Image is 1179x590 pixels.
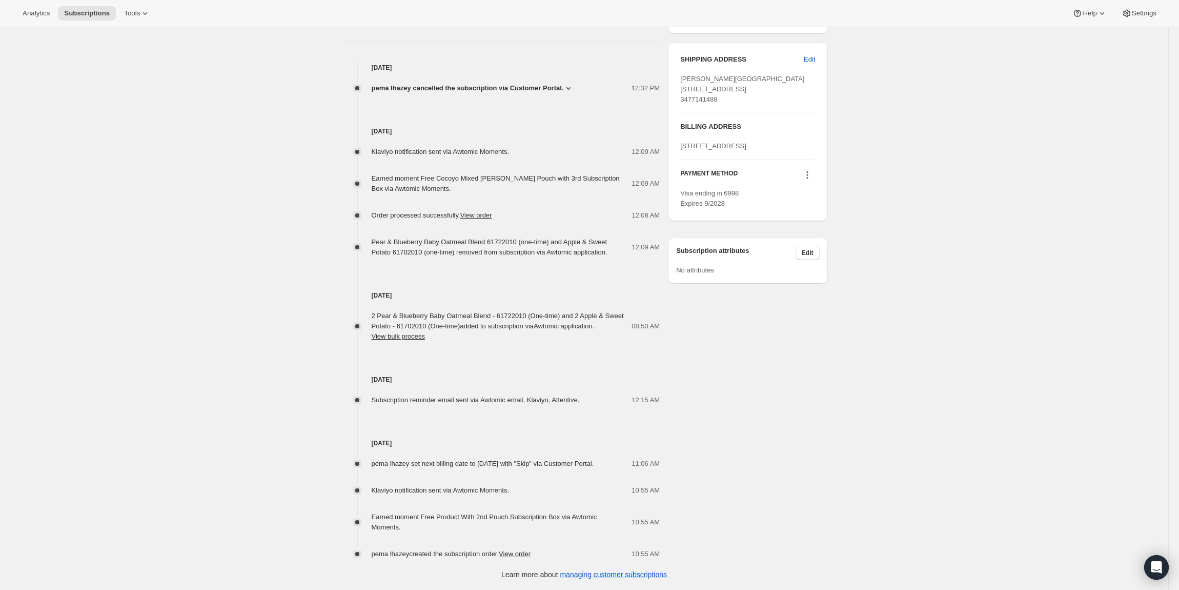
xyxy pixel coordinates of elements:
span: 12:09 AM [632,179,660,189]
h3: Subscription attributes [676,246,796,260]
span: No attributes [676,266,714,274]
span: Settings [1132,9,1156,17]
span: Klaviyo notification sent via Awtomic Moments. [372,486,510,494]
span: Analytics [23,9,50,17]
span: Klaviyo notification sent via Awtomic Moments. [372,148,510,155]
span: 12:09 AM [632,242,660,252]
span: 10:55 AM [632,517,660,527]
span: 12:09 AM [632,147,660,157]
span: Subscription reminder email sent via Awtomic email, Klaviyo, Attentive. [372,396,580,404]
span: Earned moment Free Cocoyo Mixed [PERSON_NAME] Pouch with 3rd Subscription Box via Awtomic Moments. [372,174,620,192]
span: Pear & Blueberry Baby Oatmeal Blend 61722010 (one-time) and Apple & Sweet Potato 61702010 (one-ti... [372,238,607,256]
a: View order [460,211,492,219]
span: 10:55 AM [632,485,660,496]
span: Subscriptions [64,9,110,17]
span: pema lhazey cancelled the subscription via Customer Portal. [372,83,564,93]
span: 10:55 AM [632,549,660,559]
span: 08:50 AM [632,321,660,331]
h3: SHIPPING ADDRESS [680,54,804,65]
button: Settings [1115,6,1163,21]
span: Tools [124,9,140,17]
span: Visa ending in 6998 Expires 9/2028 [680,189,739,207]
span: 12:08 AM [632,210,660,221]
span: Earned moment Free Product With 2nd Pouch Subscription Box via Awtomic Moments. [372,513,597,531]
h4: [DATE] [341,438,660,448]
span: 12:15 AM [632,395,660,405]
p: Learn more about [501,569,667,580]
a: managing customer subscriptions [560,571,667,579]
span: [PERSON_NAME][GEOGRAPHIC_DATA][STREET_ADDRESS] 3477141488 [680,75,804,103]
h4: [DATE] [341,126,660,136]
span: pema lhazey created the subscription order. [372,550,531,558]
h4: [DATE] [341,375,660,385]
span: 11:06 AM [632,459,660,469]
button: Tools [118,6,156,21]
button: Subscriptions [58,6,116,21]
a: View order [499,550,531,558]
span: 2 Pear & Blueberry Baby Oatmeal Blend - 61722010 (One-time) and 2 Apple & Sweet Potato - 61702010... [372,312,624,340]
button: Edit [798,51,821,68]
button: View bulk process [372,332,425,340]
span: 12:32 PM [632,83,660,93]
span: [STREET_ADDRESS] [680,142,746,150]
button: Edit [796,246,820,260]
span: Edit [802,249,814,257]
span: Help [1083,9,1096,17]
h3: BILLING ADDRESS [680,122,815,132]
button: Help [1066,6,1113,21]
button: pema lhazey cancelled the subscription via Customer Portal. [372,83,574,93]
span: pema lhazey set next billing date to [DATE] with "Skip" via Customer Portal. [372,460,594,467]
div: Open Intercom Messenger [1144,555,1169,580]
button: Analytics [16,6,56,21]
span: Edit [804,54,815,65]
h4: [DATE] [341,63,660,73]
span: Order processed successfully. [372,211,492,219]
h4: [DATE] [341,290,660,301]
h3: PAYMENT METHOD [680,169,738,183]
